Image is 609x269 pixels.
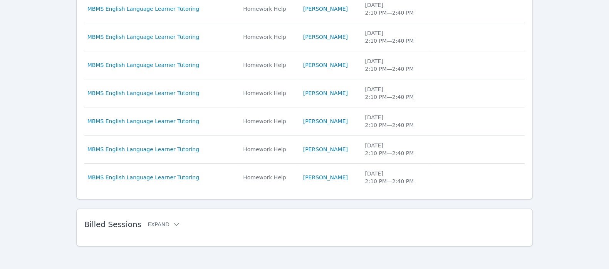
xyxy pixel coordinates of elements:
[365,142,426,157] div: [DATE] 2:10 PM — 2:40 PM
[365,1,426,17] div: [DATE] 2:10 PM — 2:40 PM
[303,145,348,153] a: [PERSON_NAME]
[243,5,294,13] div: Homework Help
[84,220,141,229] span: Billed Sessions
[243,89,294,97] div: Homework Help
[303,174,348,181] a: [PERSON_NAME]
[87,89,199,97] a: MBMS English Language Learner Tutoring
[87,33,199,41] a: MBMS English Language Learner Tutoring
[303,61,348,69] a: [PERSON_NAME]
[303,33,348,41] a: [PERSON_NAME]
[87,61,199,69] a: MBMS English Language Learner Tutoring
[303,117,348,125] a: [PERSON_NAME]
[365,29,426,45] div: [DATE] 2:10 PM — 2:40 PM
[84,23,525,51] tr: MBMS English Language Learner TutoringHomework Help[PERSON_NAME][DATE]2:10 PM—2:40 PM
[84,107,525,135] tr: MBMS English Language Learner TutoringHomework Help[PERSON_NAME][DATE]2:10 PM—2:40 PM
[84,164,525,191] tr: MBMS English Language Learner TutoringHomework Help[PERSON_NAME][DATE]2:10 PM—2:40 PM
[243,61,294,69] div: Homework Help
[303,89,348,97] a: [PERSON_NAME]
[84,135,525,164] tr: MBMS English Language Learner TutoringHomework Help[PERSON_NAME][DATE]2:10 PM—2:40 PM
[84,79,525,107] tr: MBMS English Language Learner TutoringHomework Help[PERSON_NAME][DATE]2:10 PM—2:40 PM
[148,221,180,228] button: Expand
[87,117,199,125] a: MBMS English Language Learner Tutoring
[87,145,199,153] a: MBMS English Language Learner Tutoring
[243,33,294,41] div: Homework Help
[243,145,294,153] div: Homework Help
[84,51,525,79] tr: MBMS English Language Learner TutoringHomework Help[PERSON_NAME][DATE]2:10 PM—2:40 PM
[87,174,199,181] a: MBMS English Language Learner Tutoring
[365,85,426,101] div: [DATE] 2:10 PM — 2:40 PM
[243,174,294,181] div: Homework Help
[303,5,348,13] a: [PERSON_NAME]
[365,170,426,185] div: [DATE] 2:10 PM — 2:40 PM
[243,117,294,125] div: Homework Help
[365,114,426,129] div: [DATE] 2:10 PM — 2:40 PM
[365,57,426,73] div: [DATE] 2:10 PM — 2:40 PM
[87,5,199,13] a: MBMS English Language Learner Tutoring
